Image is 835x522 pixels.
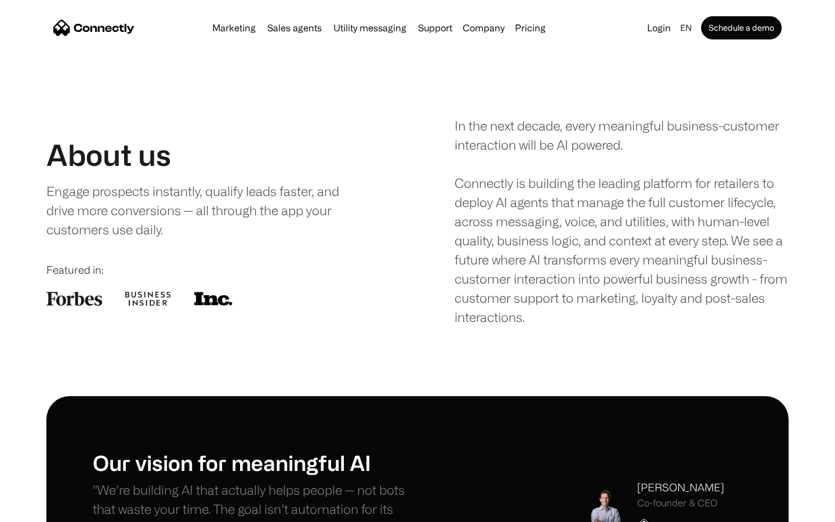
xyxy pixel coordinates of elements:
div: Co-founder & CEO [637,498,724,509]
h1: About us [46,137,171,172]
div: en [680,20,692,36]
a: Schedule a demo [701,16,782,39]
a: Support [413,23,457,32]
a: Sales agents [263,23,326,32]
a: Marketing [208,23,260,32]
aside: Language selected: English [12,501,70,518]
div: Featured in: [46,262,380,278]
ul: Language list [23,502,70,518]
a: Pricing [510,23,550,32]
div: Engage prospects instantly, qualify leads faster, and drive more conversions — all through the ap... [46,182,364,239]
a: Utility messaging [329,23,411,32]
div: [PERSON_NAME] [637,480,724,495]
h1: Our vision for meaningful AI [93,450,418,475]
div: In the next decade, every meaningful business-customer interaction will be AI powered. Connectly ... [455,116,789,327]
div: Company [463,20,504,36]
a: Login [642,20,676,36]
